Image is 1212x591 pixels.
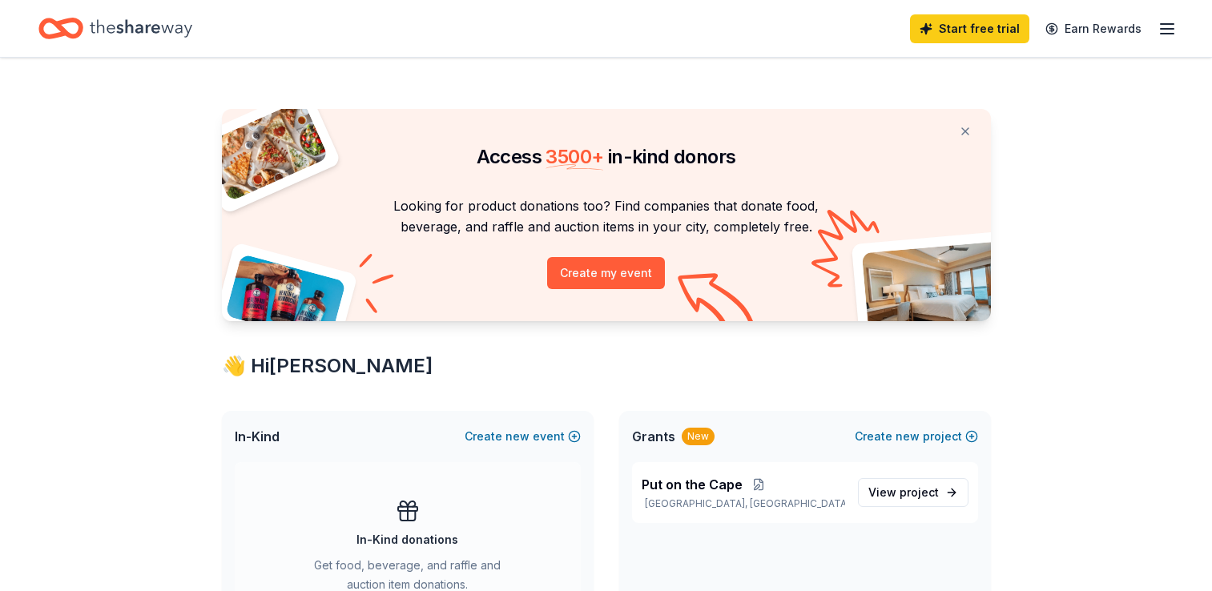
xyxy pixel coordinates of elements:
span: In-Kind [235,427,280,446]
span: View [868,483,939,502]
span: Access in-kind donors [477,145,736,168]
span: project [900,485,939,499]
div: In-Kind donations [356,530,458,549]
span: new [505,427,529,446]
a: Earn Rewards [1036,14,1151,43]
div: 👋 Hi [PERSON_NAME] [222,353,991,379]
span: Put on the Cape [642,475,743,494]
p: Looking for product donations too? Find companies that donate food, beverage, and raffle and auct... [241,195,972,238]
button: Create my event [547,257,665,289]
button: Createnewevent [465,427,581,446]
a: Home [38,10,192,47]
span: 3500 + [546,145,603,168]
a: View project [858,478,968,507]
img: Pizza [203,99,328,202]
div: New [682,428,715,445]
button: Createnewproject [855,427,978,446]
span: Grants [632,427,675,446]
img: Curvy arrow [678,273,758,333]
a: Start free trial [910,14,1029,43]
span: new [896,427,920,446]
p: [GEOGRAPHIC_DATA], [GEOGRAPHIC_DATA] [642,497,845,510]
